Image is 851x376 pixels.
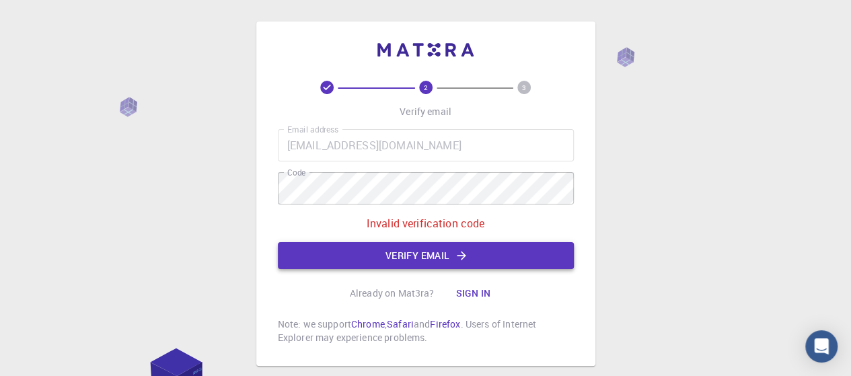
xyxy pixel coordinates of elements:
text: 3 [522,83,526,92]
button: Sign in [445,280,501,307]
text: 2 [424,83,428,92]
p: Verify email [400,105,451,118]
a: Safari [387,317,414,330]
p: Already on Mat3ra? [350,287,435,300]
a: Chrome [351,317,385,330]
button: Verify email [278,242,574,269]
p: Invalid verification code [367,215,485,231]
div: Open Intercom Messenger [805,330,838,363]
a: Firefox [430,317,460,330]
p: Note: we support , and . Users of Internet Explorer may experience problems. [278,317,574,344]
label: Email address [287,124,338,135]
label: Code [287,167,305,178]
